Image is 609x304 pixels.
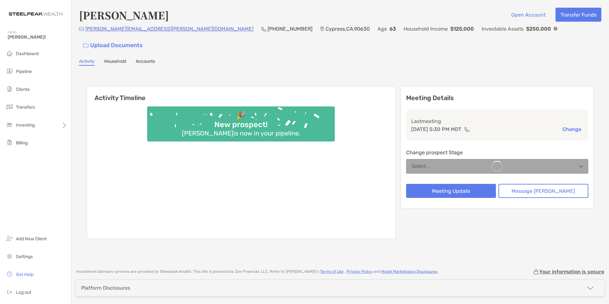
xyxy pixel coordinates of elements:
p: Your information is secure [539,269,604,275]
button: Message [PERSON_NAME] [498,184,588,198]
a: Activity [79,59,95,66]
span: Dashboard [16,51,39,56]
p: [PERSON_NAME][EMAIL_ADDRESS][PERSON_NAME][DOMAIN_NAME] [85,25,254,33]
img: clients icon [6,85,13,93]
img: button icon [83,43,89,48]
a: Privacy Policy [347,269,373,274]
img: Phone Icon [261,26,266,32]
a: Accounts [136,59,155,66]
span: Log out [16,290,31,295]
p: Last meeting [411,117,583,125]
img: Email Icon [79,27,84,31]
p: [PHONE_NUMBER] [268,25,312,33]
div: [PERSON_NAME] is now in your pipeline. [179,129,303,137]
p: $125,000 [450,25,474,33]
img: Location Icon [320,26,324,32]
p: Cypress , CA , 90630 [326,25,370,33]
button: Open Account [506,8,550,22]
button: Change [561,126,583,133]
h4: [PERSON_NAME] [79,8,169,22]
p: Age [377,25,387,33]
span: Get Help [16,272,33,277]
span: Billing [16,140,28,146]
span: Settings [16,254,33,259]
span: Pipeline [16,69,32,74]
a: Household [104,59,126,66]
p: Household Income [404,25,448,33]
img: Info Icon [554,27,557,31]
img: pipeline icon [6,67,13,75]
img: settings icon [6,252,13,260]
p: Meeting Details [406,94,588,102]
p: [DATE] 5:30 PM MDT [411,125,462,133]
div: New prospect! [212,120,270,129]
img: transfers icon [6,103,13,111]
button: Transfer Funds [555,8,601,22]
img: investing icon [6,121,13,128]
p: $250,000 [526,25,551,33]
span: [PERSON_NAME]! [8,34,67,40]
h6: Activity Timeline [87,86,395,102]
img: Zoe Logo [8,3,63,25]
span: Investing [16,122,35,128]
img: get-help icon [6,270,13,278]
a: Model Marketplace Disclosures [381,269,437,274]
p: Change prospect Stage [406,148,588,156]
span: Add New Client [16,236,47,242]
img: dashboard icon [6,49,13,57]
img: communication type [464,127,470,132]
img: add_new_client icon [6,235,13,242]
button: Meeting Update [406,184,496,198]
div: 🎉 [234,111,248,120]
a: Upload Documents [79,39,147,52]
img: icon arrow [586,284,594,292]
span: Clients [16,87,30,92]
div: Platform Disclosures [81,285,130,291]
p: Investment advisory services are provided by Steelpeak Wealth . This site is powered by Zoe Finan... [76,269,438,274]
span: Transfers [16,105,35,110]
p: Investable Assets [482,25,524,33]
img: logout icon [6,288,13,296]
a: Terms of Use [320,269,344,274]
p: 63 [390,25,396,33]
img: billing icon [6,139,13,146]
